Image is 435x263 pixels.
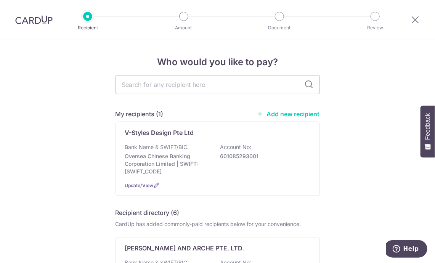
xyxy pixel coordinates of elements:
h5: Recipient directory (6) [116,208,180,217]
iframe: Opens a widget where you can find more information [386,240,427,259]
p: Amount [156,24,212,32]
p: Document [251,24,308,32]
p: Oversea Chinese Banking Corporation Limited | SWIFT: [SWIFT_CODE] [125,152,210,175]
img: CardUp [15,15,53,24]
a: Update/View [125,183,154,188]
button: Feedback - Show survey [421,106,435,157]
p: V-Styles Design Pte Ltd [125,128,194,137]
p: Bank Name & SWIFT/BIC: [125,143,189,151]
input: Search for any recipient here [116,75,320,94]
h4: Who would you like to pay? [116,55,320,69]
span: Feedback [424,113,431,140]
p: [PERSON_NAME] AND ARCHE PTE. LTD. [125,244,244,253]
p: Recipient [59,24,116,32]
p: Account No: [220,143,252,151]
h5: My recipients (1) [116,109,164,119]
p: 601085293001 [220,152,306,160]
a: Add new recipient [257,110,320,118]
p: Review [347,24,403,32]
div: CardUp has added commonly-paid recipients below for your convenience. [116,220,320,228]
